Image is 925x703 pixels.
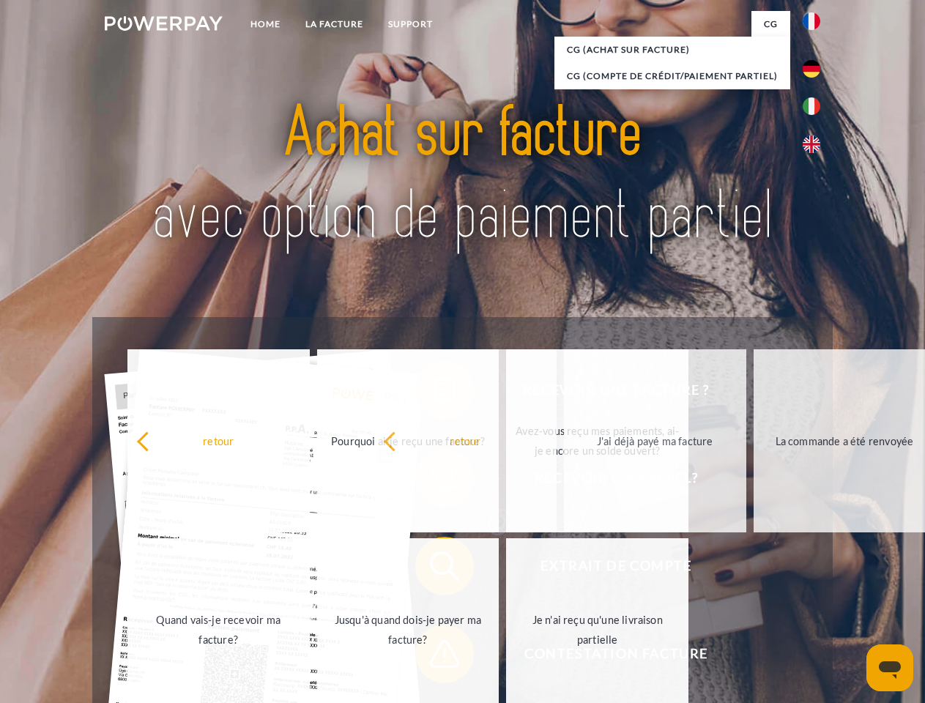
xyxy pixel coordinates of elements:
a: CG [751,11,790,37]
img: title-powerpay_fr.svg [140,70,785,280]
div: Pourquoi ai-je reçu une facture? [326,431,491,450]
a: CG (Compte de crédit/paiement partiel) [554,63,790,89]
img: fr [803,12,820,30]
div: Je n'ai reçu qu'une livraison partielle [515,610,680,650]
a: CG (achat sur facture) [554,37,790,63]
div: retour [383,431,548,450]
img: it [803,97,820,115]
div: Quand vais-je recevoir ma facture? [136,610,301,650]
div: Jusqu'à quand dois-je payer ma facture? [326,610,491,650]
div: J'ai déjà payé ma facture [573,431,738,450]
img: de [803,60,820,78]
iframe: Bouton de lancement de la fenêtre de messagerie [866,644,913,691]
a: LA FACTURE [293,11,376,37]
img: en [803,135,820,153]
a: Support [376,11,445,37]
a: Home [238,11,293,37]
div: retour [136,431,301,450]
img: logo-powerpay-white.svg [105,16,223,31]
